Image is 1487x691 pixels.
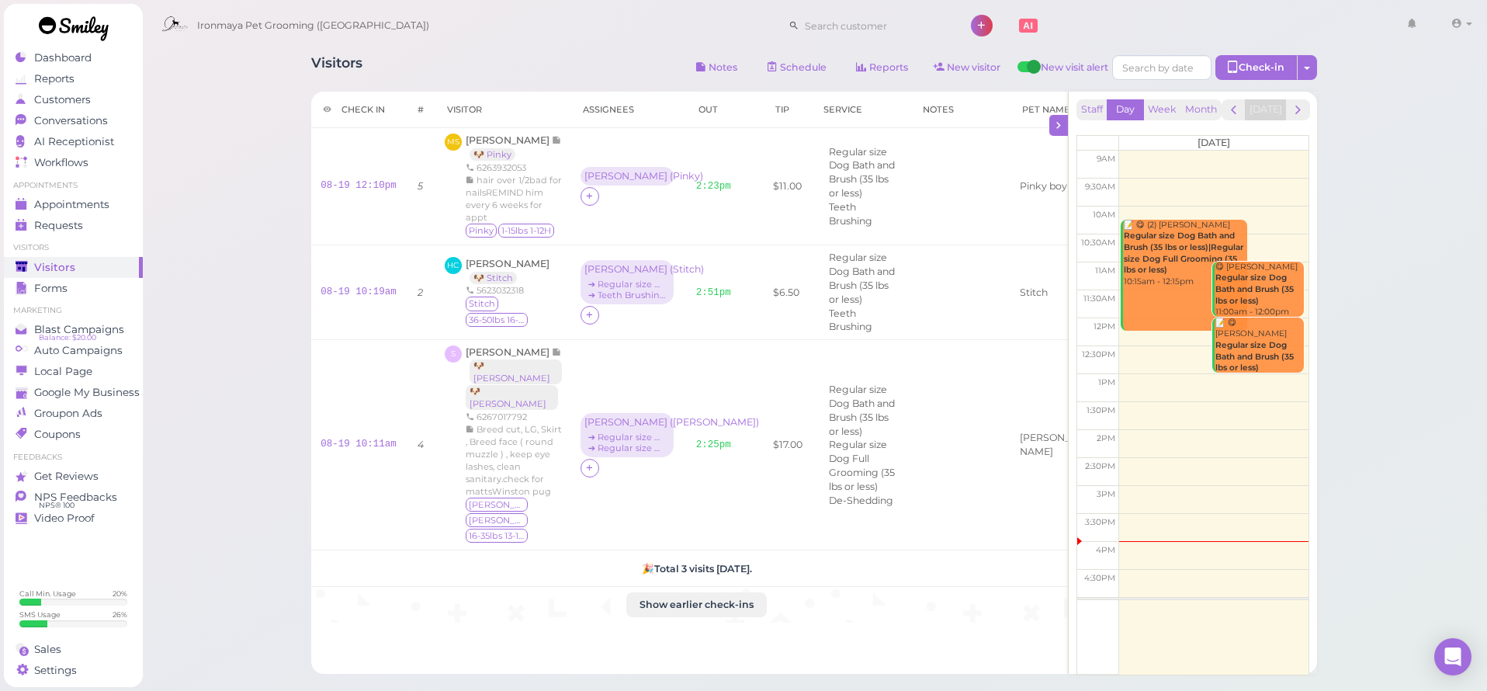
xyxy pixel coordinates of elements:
[113,589,127,599] div: 20 %
[1124,231,1243,275] b: Regular size Dog Bath and Brush (35 lbs or less)|Regular size Dog Full Grooming (35 lbs or less)
[764,128,812,245] td: $11.00
[39,332,96,344] span: Balance: $20.00
[4,452,143,463] li: Feedbacks
[4,152,143,173] a: Workflows
[581,167,678,187] div: [PERSON_NAME] (Pinky)
[34,282,68,295] span: Forms
[321,180,397,191] a: 08-19 12:10pm
[1215,340,1294,373] b: Regular size Dog Bath and Brush (35 lbs or less)
[466,346,552,358] span: [PERSON_NAME]
[4,424,143,445] a: Coupons
[466,134,552,146] span: [PERSON_NAME]
[4,487,143,508] a: NPS Feedbacks NPS® 100
[1093,210,1115,220] span: 10am
[466,498,528,512] span: Phillip
[1083,293,1115,304] span: 11:30am
[696,181,731,192] a: 2:23pm
[466,385,558,410] a: 🐶 [PERSON_NAME]
[1094,321,1115,332] span: 12pm
[19,589,76,599] div: Call Min. Usage
[825,438,902,493] li: Regular size Dog Full Grooming (35 lbs or less)
[113,609,127,620] div: 26 %
[1215,273,1294,305] b: Regular size Dog Bath and Brush (35 lbs or less)
[4,257,143,278] a: Visitors
[4,215,143,236] a: Requests
[825,200,902,228] li: Teeth Brushing
[4,305,143,316] li: Marketing
[34,198,109,211] span: Appointments
[764,245,812,340] td: $6.50
[34,512,95,525] span: Video Proof
[34,51,92,64] span: Dashboard
[552,134,562,146] span: Note
[4,660,143,681] a: Settings
[1097,489,1115,499] span: 3pm
[34,261,75,274] span: Visitors
[466,161,562,174] div: 6263932053
[34,219,83,232] span: Requests
[696,439,731,450] a: 2:25pm
[571,92,687,128] th: Assignees
[4,242,143,253] li: Visitors
[696,287,731,298] a: 2:51pm
[466,297,498,311] span: Stitch
[418,286,423,298] i: 2
[1215,262,1304,318] div: 😋 [PERSON_NAME] 11:00am - 12:00pm
[4,278,143,299] a: Forms
[1123,220,1247,288] div: 📝 😋 (2) [PERSON_NAME] 10:15am - 12:15pm
[470,148,515,161] a: 🐶 Pinky
[799,13,950,38] input: Search customer
[764,92,812,128] th: Tip
[4,319,143,340] a: Blast Campaigns Balance: $20.00
[34,156,88,169] span: Workflows
[1020,431,1073,459] div: [PERSON_NAME]
[1434,638,1471,675] div: Open Intercom Messenger
[683,55,750,80] button: Notes
[581,260,678,306] div: [PERSON_NAME] (Stitch) ➔ Regular size Dog Bath and Brush (35 lbs or less) ➔ Teeth Brushing
[34,407,102,420] span: Groupon Ads
[466,284,562,297] div: 5623032318
[4,47,143,68] a: Dashboard
[321,439,397,450] a: 08-19 10:11am
[466,346,566,409] a: [PERSON_NAME] 🐶 [PERSON_NAME] 🐶 [PERSON_NAME]
[311,55,362,84] h1: Visitors
[1084,573,1115,583] span: 4:30pm
[825,383,902,438] li: Regular size Dog Bath and Brush (35 lbs or less)
[4,131,143,152] a: AI Receptionist
[626,592,767,617] button: Show earlier check-ins
[1095,266,1115,276] span: 11am
[34,135,114,148] span: AI Receptionist
[4,194,143,215] a: Appointments
[34,344,123,357] span: Auto Campaigns
[812,92,911,128] th: Service
[1096,545,1115,555] span: 4pm
[1198,137,1230,148] span: [DATE]
[4,382,143,403] a: Google My Business
[445,257,462,274] span: HC
[1020,179,1073,193] div: Pinky boy
[445,134,462,151] span: MS
[498,224,554,238] span: 1-15lbs 1-12H
[754,55,840,80] a: Schedule
[764,340,812,550] td: $17.00
[584,279,670,290] div: ➔ Regular size Dog Bath and Brush (35 lbs or less)
[4,508,143,529] a: Video Proof
[844,55,921,80] a: Reports
[687,92,740,128] th: Out
[466,258,549,269] span: [PERSON_NAME]
[418,439,424,450] i: 4
[321,563,1073,575] h5: 🎉 Total 3 visits [DATE].
[1076,99,1107,120] button: Staff
[1020,286,1073,300] div: Stitch
[311,92,406,128] th: Check in
[34,470,99,483] span: Get Reviews
[911,92,1010,128] th: Notes
[825,251,902,306] li: Regular size Dog Bath and Brush (35 lbs or less)
[1098,377,1115,387] span: 1pm
[466,313,528,327] span: 36-50lbs 16-20H
[584,417,670,428] div: [PERSON_NAME] ( [PERSON_NAME] )
[1215,55,1298,80] div: Check-in
[34,114,108,127] span: Conversations
[1022,103,1070,116] div: Pet Name
[1107,99,1144,120] button: Day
